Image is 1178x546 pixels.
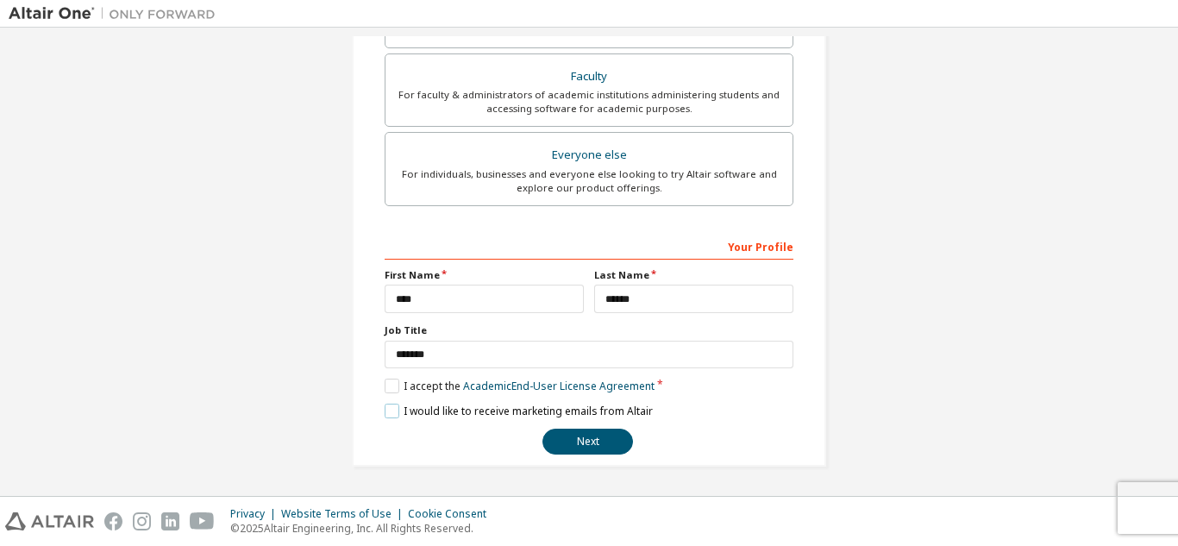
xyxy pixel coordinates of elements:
[230,521,497,536] p: © 2025 Altair Engineering, Inc. All Rights Reserved.
[594,268,793,282] label: Last Name
[5,512,94,530] img: altair_logo.svg
[133,512,151,530] img: instagram.svg
[385,268,584,282] label: First Name
[385,379,655,393] label: I accept the
[385,404,653,418] label: I would like to receive marketing emails from Altair
[396,88,782,116] div: For faculty & administrators of academic institutions administering students and accessing softwa...
[396,143,782,167] div: Everyone else
[281,507,408,521] div: Website Terms of Use
[9,5,224,22] img: Altair One
[104,512,122,530] img: facebook.svg
[463,379,655,393] a: Academic End-User License Agreement
[542,429,633,455] button: Next
[396,167,782,195] div: For individuals, businesses and everyone else looking to try Altair software and explore our prod...
[408,507,497,521] div: Cookie Consent
[385,232,793,260] div: Your Profile
[190,512,215,530] img: youtube.svg
[230,507,281,521] div: Privacy
[161,512,179,530] img: linkedin.svg
[396,65,782,89] div: Faculty
[385,323,793,337] label: Job Title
